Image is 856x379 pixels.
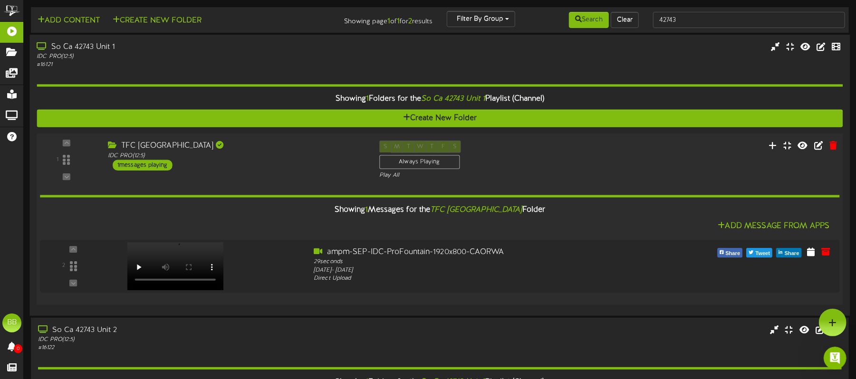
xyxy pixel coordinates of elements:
[110,15,204,27] button: Create New Folder
[717,248,742,257] button: Share
[108,152,365,160] div: IDC PRO ( 12:5 )
[611,12,639,28] button: Clear
[314,258,633,266] div: 29 seconds
[776,248,801,257] button: Share
[37,110,843,127] button: Create New Folder
[387,17,390,26] strong: 1
[430,206,522,214] i: TFC [GEOGRAPHIC_DATA]
[754,248,772,259] span: Tweet
[2,313,21,332] div: BB
[302,11,440,27] div: Showing page of for results
[653,12,845,28] input: -- Search Playlists by Name --
[38,325,365,336] div: So Ca 42743 Unit 2
[366,95,369,104] span: 1
[38,344,365,352] div: # 16122
[35,15,103,27] button: Add Content
[113,160,173,170] div: 1 messages playing
[783,248,801,259] span: Share
[108,141,365,152] div: TFC [GEOGRAPHIC_DATA]
[37,42,364,53] div: So Ca 42743 Unit 1
[379,155,460,169] div: Always Playing
[408,17,412,26] strong: 2
[314,275,633,283] div: Direct Upload
[29,89,850,110] div: Showing Folders for the Playlist (Channel)
[747,248,773,257] button: Tweet
[447,11,515,27] button: Filter By Group
[421,95,485,104] i: So Ca 42743 Unit 1
[314,247,633,258] div: ampm-SEP-IDC-ProFountain-1920x800-CAORWA
[33,200,847,220] div: Showing Messages for the Folder
[37,61,364,69] div: # 16121
[38,336,365,344] div: IDC PRO ( 12:5 )
[14,344,22,353] span: 0
[715,220,832,232] button: Add Message From Apps
[37,53,364,61] div: IDC PRO ( 12:5 )
[365,206,368,214] span: 1
[824,347,846,370] iframe: Intercom live chat
[397,17,400,26] strong: 1
[314,266,633,274] div: [DATE] - [DATE]
[569,12,609,28] button: Search
[379,171,568,180] div: Play All
[723,248,742,259] span: Share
